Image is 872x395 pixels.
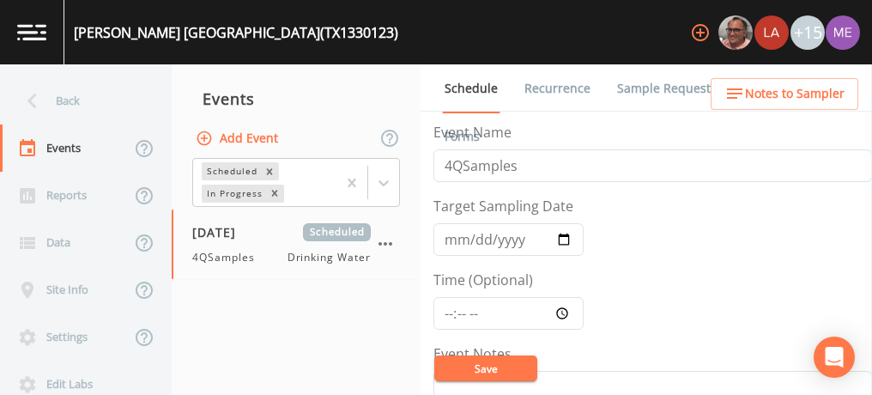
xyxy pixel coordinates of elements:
[741,64,814,112] a: COC Details
[192,250,265,265] span: 4QSamples
[192,223,248,241] span: [DATE]
[754,15,790,50] div: Lauren Saenz
[814,337,855,378] div: Open Intercom Messenger
[442,64,500,113] a: Schedule
[433,196,573,216] label: Target Sampling Date
[172,210,421,280] a: [DATE]Scheduled4QSamplesDrinking Water
[754,15,789,50] img: cf6e799eed601856facf0d2563d1856d
[17,24,46,40] img: logo
[745,83,845,105] span: Notes to Sampler
[711,78,858,110] button: Notes to Sampler
[826,15,860,50] img: d4d65db7c401dd99d63b7ad86343d265
[718,15,754,50] div: Mike Franklin
[718,15,753,50] img: e2d790fa78825a4bb76dcb6ab311d44c
[790,15,825,50] div: +15
[522,64,593,112] a: Recurrence
[172,77,421,120] div: Events
[433,343,512,364] label: Event Notes
[434,355,537,381] button: Save
[202,185,265,203] div: In Progress
[433,270,533,290] label: Time (Optional)
[192,123,285,155] button: Add Event
[615,64,719,112] a: Sample Requests
[265,185,284,203] div: Remove In Progress
[260,162,279,180] div: Remove Scheduled
[288,250,371,265] span: Drinking Water
[74,22,398,43] div: [PERSON_NAME] [GEOGRAPHIC_DATA] (TX1330123)
[202,162,260,180] div: Scheduled
[433,122,512,143] label: Event Name
[303,223,371,241] span: Scheduled
[442,112,482,161] a: Forms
